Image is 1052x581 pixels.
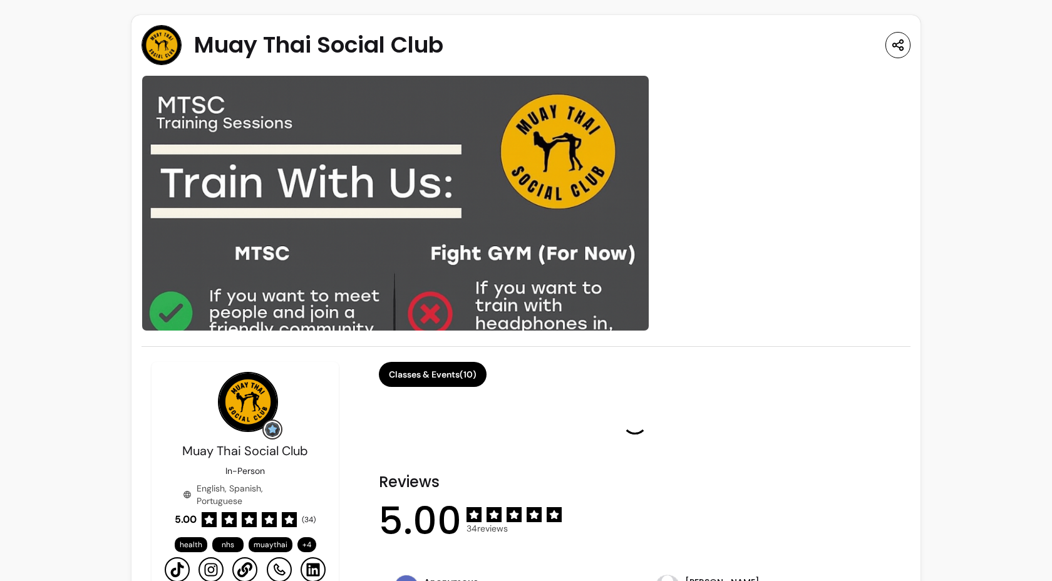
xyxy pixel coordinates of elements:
[175,512,197,527] span: 5.00
[142,75,649,331] img: image-0
[194,33,443,58] span: Muay Thai Social Club
[218,372,278,432] img: Provider image
[265,422,280,437] img: Grow
[182,443,308,459] span: Muay Thai Social Club
[467,522,562,535] span: 34 reviews
[302,515,316,525] span: ( 34 )
[183,482,308,507] div: English, Spanish, Portuguese
[379,362,487,387] button: Classes & Events(10)
[142,25,182,65] img: Provider image
[379,502,462,540] span: 5.00
[222,540,234,550] span: nhs
[180,540,202,550] span: health
[379,472,890,492] h2: Reviews
[225,465,265,477] p: In-Person
[300,540,314,550] span: + 4
[622,409,647,434] div: Loading
[254,540,287,550] span: muaythai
